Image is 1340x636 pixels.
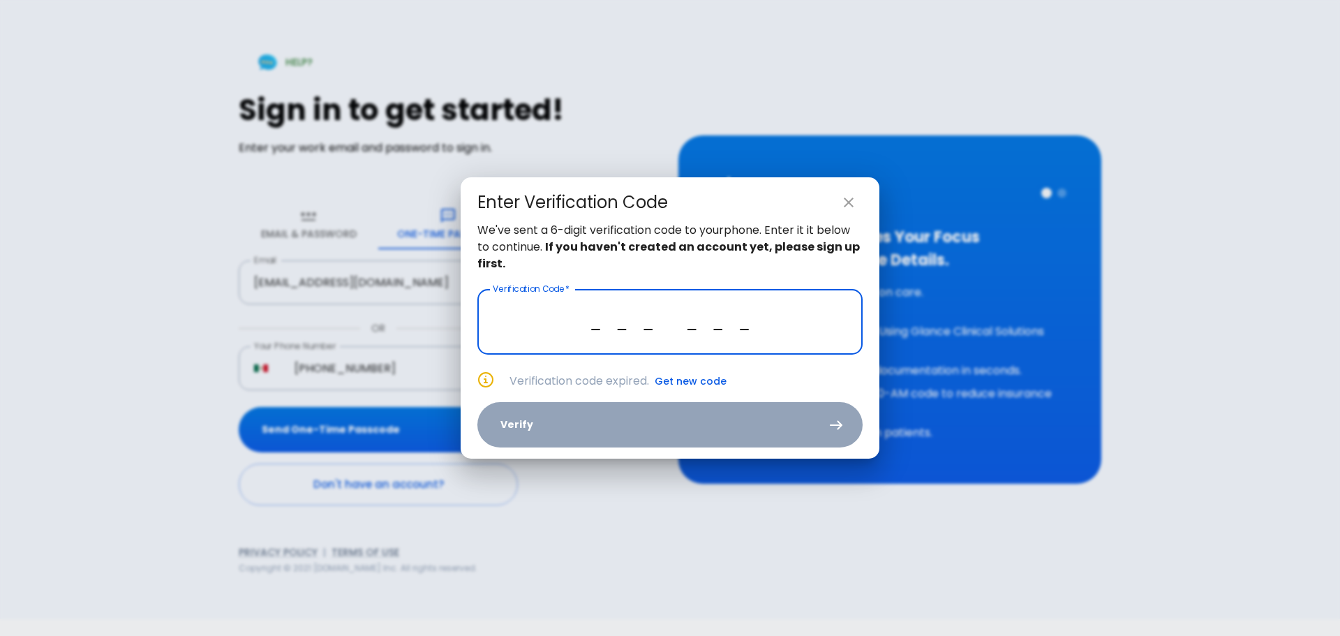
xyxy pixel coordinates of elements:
strong: If you haven't created an account yet, please sign up first. [477,239,860,272]
button: close [835,188,863,216]
p: We've sent a 6-digit verification code to your phone . Enter it it below to continue. [477,222,863,272]
p: Verification code expired. [509,373,863,390]
button: Get new code [655,373,727,390]
div: Enter Verification Code [477,191,668,214]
